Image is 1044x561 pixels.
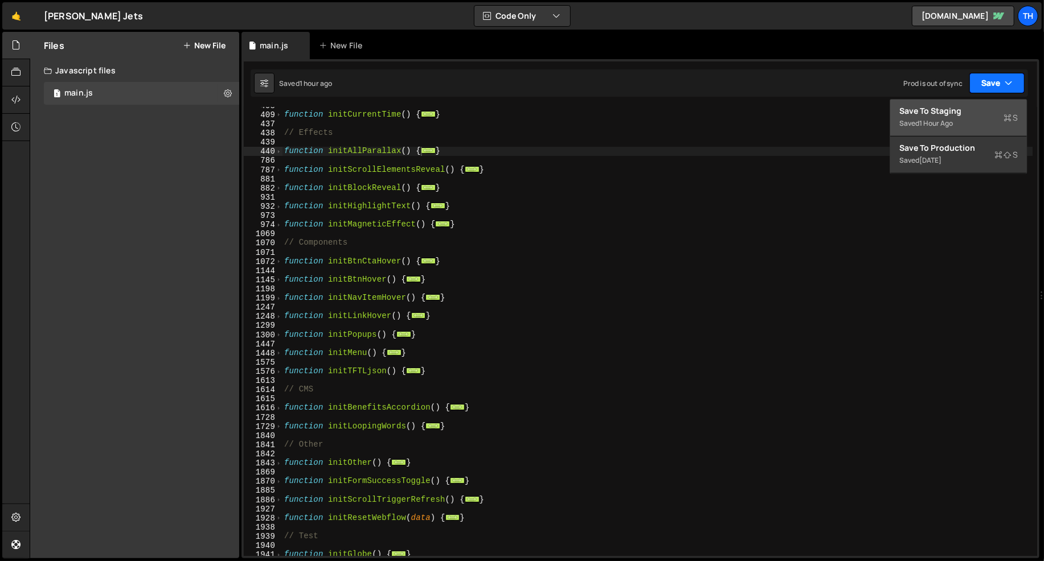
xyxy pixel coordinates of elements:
[431,203,445,209] span: ...
[244,312,283,321] div: 1248
[421,257,436,263] span: ...
[183,41,226,50] button: New File
[244,505,283,514] div: 1927
[919,118,953,128] div: 1 hour ago
[300,79,333,88] div: 1 hour ago
[244,156,283,165] div: 786
[994,149,1018,160] span: S
[244,550,283,559] div: 1941
[244,166,283,175] div: 787
[421,147,436,154] span: ...
[244,119,283,129] div: 437
[244,229,283,238] div: 1069
[244,294,283,303] div: 1199
[244,193,283,202] div: 931
[899,154,1018,167] div: Saved
[244,211,283,220] div: 973
[44,9,143,23] div: [PERSON_NAME] Jets
[244,468,283,477] div: 1869
[244,175,283,184] div: 881
[244,220,283,229] div: 974
[244,496,283,505] div: 1886
[244,541,283,550] div: 1940
[244,284,283,294] div: 1198
[244,367,283,376] div: 1576
[244,449,283,459] div: 1842
[244,331,283,340] div: 1300
[411,312,426,319] span: ...
[244,486,283,495] div: 1885
[969,73,1025,93] button: Save
[244,238,283,247] div: 1070
[387,349,402,356] span: ...
[421,184,436,191] span: ...
[244,138,283,147] div: 439
[244,349,283,358] div: 1448
[890,137,1027,174] button: Save to ProductionS Saved[DATE]
[474,6,570,26] button: Code Only
[44,82,239,105] div: 16759/45776.js
[426,422,441,428] span: ...
[890,100,1027,137] button: Save to StagingS Saved1 hour ago
[244,147,283,156] div: 440
[244,477,283,486] div: 1870
[64,88,93,98] div: main.js
[44,39,64,52] h2: Files
[445,514,460,521] span: ...
[1018,6,1038,26] a: Th
[899,105,1018,117] div: Save to Staging
[912,6,1014,26] a: [DOMAIN_NAME]
[244,129,283,138] div: 438
[319,40,367,51] div: New File
[244,202,283,211] div: 932
[54,90,60,99] span: 1
[244,376,283,385] div: 1613
[244,440,283,449] div: 1841
[244,523,283,532] div: 1938
[279,79,332,88] div: Saved
[465,166,480,172] span: ...
[244,266,283,275] div: 1144
[244,184,283,193] div: 882
[899,117,1018,130] div: Saved
[421,111,436,117] span: ...
[392,459,407,465] span: ...
[1004,112,1018,123] span: S
[406,276,421,282] span: ...
[30,59,239,82] div: Javascript files
[450,404,465,410] span: ...
[244,275,283,284] div: 1145
[244,413,283,422] div: 1728
[2,2,30,30] a: 🤙
[260,40,288,51] div: main.js
[244,459,283,468] div: 1843
[426,294,441,300] span: ...
[244,110,283,119] div: 409
[244,403,283,412] div: 1616
[244,321,283,330] div: 1299
[244,248,283,257] div: 1071
[244,358,283,367] div: 1575
[919,155,941,165] div: [DATE]
[244,394,283,403] div: 1615
[244,385,283,394] div: 1614
[244,532,283,541] div: 1939
[244,514,283,523] div: 1928
[244,257,283,266] div: 1072
[244,422,283,431] div: 1729
[244,303,283,312] div: 1247
[406,368,421,374] span: ...
[244,340,283,349] div: 1447
[244,431,283,440] div: 1840
[396,331,411,337] span: ...
[392,551,407,557] span: ...
[450,477,465,484] span: ...
[436,221,451,227] span: ...
[465,496,480,502] span: ...
[903,79,963,88] div: Prod is out of sync
[899,142,1018,154] div: Save to Production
